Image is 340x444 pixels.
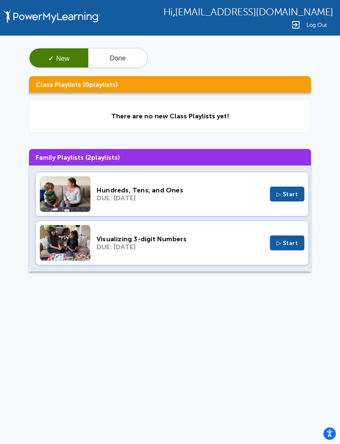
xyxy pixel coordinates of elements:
[277,240,298,247] span: ▷ Start
[97,235,264,243] div: Visualizing 3-digit Numbers
[277,191,298,198] span: ▷ Start
[85,81,89,89] span: 0
[270,235,305,250] button: ▷ Start
[291,20,301,30] img: Logout Icon
[306,22,327,28] span: Log Out
[163,6,333,18] div: ,
[48,55,53,62] span: ✓
[40,176,90,212] img: Thumbnail
[87,154,91,161] span: 2
[97,243,264,251] div: DUE: [DATE]
[163,7,173,18] span: Hi
[29,149,311,166] h3: Family Playlists ( playlists)
[111,112,229,120] div: There are no new Class Playlists yet!
[29,76,311,93] h3: Class Playlists ( playlists)
[40,225,90,261] img: Thumbnail
[270,187,305,202] button: ▷ Start
[88,48,147,68] button: Done
[175,7,333,18] span: [EMAIL_ADDRESS][DOMAIN_NAME]
[29,48,88,68] button: ✓New
[97,194,264,202] div: DUE: [DATE]
[97,186,264,194] div: Hundreds, Tens, and Ones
